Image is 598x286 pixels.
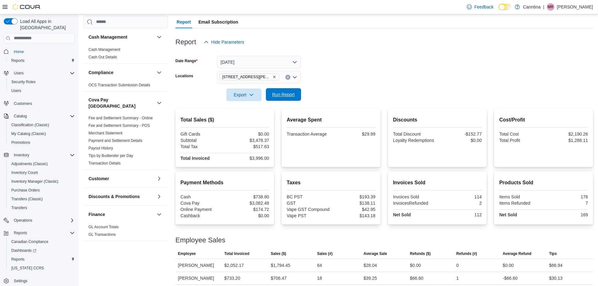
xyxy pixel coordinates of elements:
span: Payment and Settlement Details [89,138,142,143]
span: Catalog [14,114,27,119]
button: Canadian Compliance [6,237,77,246]
span: Inventory Manager (Classic) [11,179,58,184]
span: Inventory Count [9,169,75,176]
span: MR [548,3,554,11]
span: Transfers [9,204,75,212]
span: Home [11,48,75,56]
div: $2,052.17 [224,262,244,269]
div: 169 [545,212,588,217]
span: Inventory Count [11,170,38,175]
span: Promotions [9,139,75,146]
div: $0.00 [226,132,269,137]
div: GST [287,201,330,206]
a: Fee and Settlement Summary - Online [89,116,153,120]
div: Items Sold [499,194,542,199]
a: Feedback [464,1,496,13]
a: [US_STATE] CCRS [9,264,46,272]
div: -$152.77 [439,132,482,137]
div: $1,288.11 [545,138,588,143]
span: Cash Out Details [89,55,117,60]
div: 7 [545,201,588,206]
div: $3,082.48 [226,201,269,206]
button: Settings [1,276,77,285]
a: Fee and Settlement Summary - POS [89,123,150,128]
div: BC PST [287,194,330,199]
div: Finance [84,223,168,241]
h2: Average Spent [287,116,375,124]
label: Date Range [175,58,198,63]
span: Tips [549,251,557,256]
div: Items Refunded [499,201,542,206]
div: Vape GST Compound [287,207,330,212]
span: Transfers [11,205,27,210]
button: Transfers (Classic) [6,195,77,203]
span: Users [9,87,75,94]
button: Security Roles [6,78,77,86]
span: Refunds (#) [456,251,477,256]
span: Reports [11,257,24,262]
span: Canadian Compliance [11,239,48,244]
button: Users [6,86,77,95]
div: Cash [180,194,224,199]
div: Cova Pay [180,201,224,206]
span: Total Invoiced [224,251,250,256]
button: Customer [155,175,163,182]
button: [DATE] [217,56,301,68]
span: My Catalog (Classic) [9,130,75,138]
span: Cash Management [89,47,120,52]
div: $29.99 [332,132,375,137]
div: $733.20 [224,274,240,282]
a: Payment and Settlement Details [89,138,142,143]
a: Users [9,87,24,94]
span: Sales ($) [271,251,286,256]
button: Discounts & Promotions [89,193,154,200]
span: [STREET_ADDRESS][PERSON_NAME] [222,74,271,80]
a: Transfers [9,204,30,212]
div: $66.60 [410,274,423,282]
a: Reports [9,57,27,64]
div: [PERSON_NAME] [175,259,222,272]
div: Total Discount [393,132,436,137]
a: Home [11,48,26,56]
span: Export [230,89,258,101]
span: Reports [9,256,75,263]
button: Run Report [266,88,301,101]
button: Remove 725 Nelson Street from selection in this group [272,75,276,79]
div: $39.25 [364,274,377,282]
button: Home [1,47,77,56]
p: Canntina [523,3,541,11]
span: Average Refund [503,251,531,256]
div: $2,190.26 [545,132,588,137]
span: Payout History [89,146,113,151]
span: OCS Transaction Submission Details [89,83,150,88]
div: Cova Pay [GEOGRAPHIC_DATA] [84,114,168,170]
span: Settings [14,278,27,283]
div: 18 [317,274,322,282]
button: Classification (Classic) [6,121,77,129]
a: My Catalog (Classic) [9,130,49,138]
button: Inventory [11,151,32,159]
button: Customers [1,99,77,108]
a: GL Transactions [89,232,116,237]
div: $143.18 [332,213,375,218]
div: 1 [456,274,459,282]
h3: Report [175,38,196,46]
h2: Taxes [287,179,375,186]
a: Transaction Details [89,161,121,165]
span: Average Sale [364,251,387,256]
button: Inventory Count [6,168,77,177]
a: Cash Out Details [89,55,117,59]
button: Finance [155,211,163,218]
button: Operations [1,216,77,225]
h3: Customer [89,175,109,182]
a: GL Account Totals [89,225,119,229]
span: Inventory [11,151,75,159]
button: Purchase Orders [6,186,77,195]
input: Dark Mode [498,4,512,10]
span: Home [14,49,24,54]
div: $42.95 [332,207,375,212]
div: $30.13 [549,274,563,282]
span: Operations [11,217,75,224]
div: -$66.60 [503,274,517,282]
